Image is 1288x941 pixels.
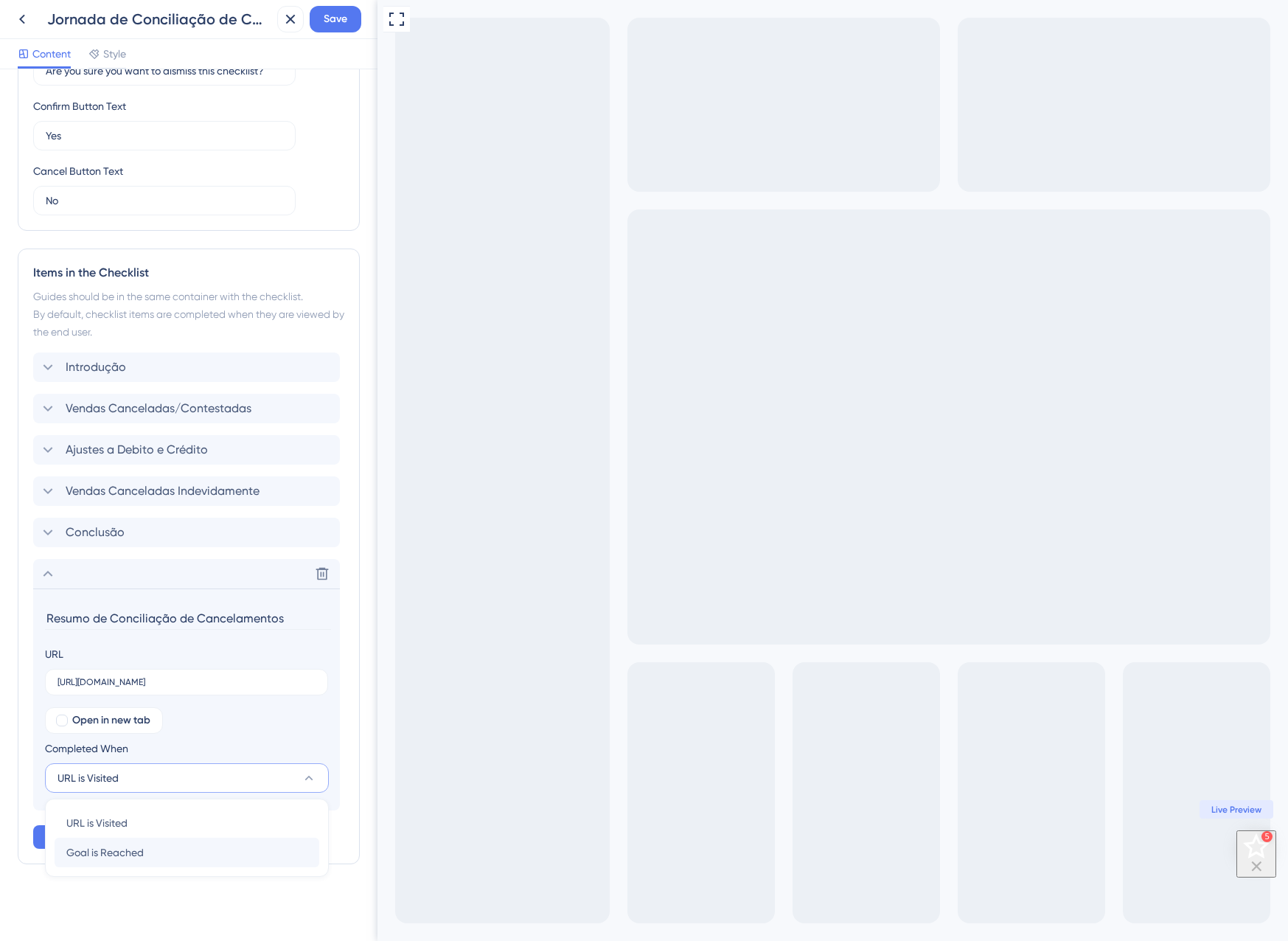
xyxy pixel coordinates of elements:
input: Type the value [46,192,283,209]
div: Open Checklist, remaining modules: 5 [859,830,896,867]
div: Jornada de Conciliação de Cancelamentos [47,9,271,29]
span: Vendas Canceladas/Contestadas [66,400,251,417]
button: Save [310,6,361,32]
input: Type the value [46,63,283,79]
div: Cancel Button Text [33,162,123,180]
button: URL is Visited [45,763,329,793]
span: URL is Visited [66,814,128,832]
span: Open in new tab [72,712,150,729]
button: URL is Visited [55,808,319,838]
div: Confirm Button Text [33,97,126,115]
button: Add Item [33,825,151,849]
input: Header [45,607,331,630]
div: Items in the Checklist [33,264,344,282]
button: Goal is Reached [55,838,319,867]
div: Completed When [45,740,329,757]
span: Save [324,10,347,28]
span: Content [32,45,71,63]
span: Introdução [66,358,126,376]
span: Style [103,45,126,63]
span: URL is Visited [58,769,119,787]
span: Conclusão [66,524,125,541]
div: 5 [884,831,895,842]
span: Goal is Reached [66,844,144,861]
div: Guides should be in the same container with the checklist. By default, checklist items are comple... [33,288,344,341]
span: Ajustes a Debito e Crédito [66,441,208,459]
span: Live Preview [834,804,884,816]
span: Vendas Canceladas Indevidamente [66,482,260,500]
div: URL [45,645,63,663]
input: Type the value [46,128,283,144]
input: your.website.com/path [58,677,316,687]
